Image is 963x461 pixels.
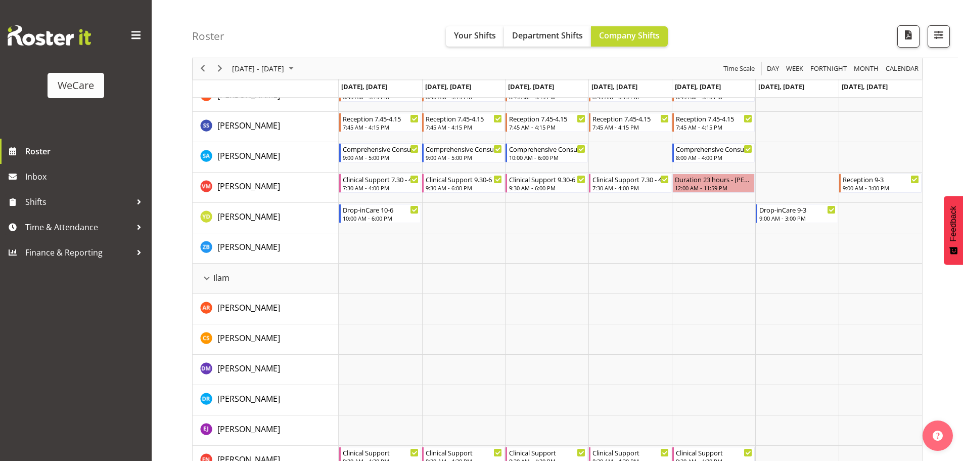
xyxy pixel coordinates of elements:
div: 9:30 AM - 6:00 PM [426,184,502,192]
span: Your Shifts [454,30,496,41]
span: Day [766,63,780,75]
td: Viktoriia Molchanova resource [193,173,339,203]
div: 9:00 AM - 3:00 PM [759,214,836,222]
a: [PERSON_NAME] [217,393,280,405]
div: Sarah Abbott"s event - Comprehensive Consult 10-6 Begin From Wednesday, October 15, 2025 at 10:00... [506,143,588,162]
div: previous period [194,58,211,79]
td: Yvonne Denny resource [193,203,339,233]
div: WeCare [58,78,94,93]
button: Month [884,63,921,75]
button: Filter Shifts [928,25,950,48]
span: [PERSON_NAME] [217,302,280,313]
td: Zephy Bennett resource [193,233,339,264]
a: [PERSON_NAME] [217,211,280,223]
td: Sarah Abbott resource [193,142,339,173]
div: Viktoriia Molchanova"s event - Clinical Support 9.30-6 Begin From Tuesday, October 14, 2025 at 9:... [422,174,505,193]
div: 9:00 AM - 5:00 PM [426,153,502,161]
div: 7:45 AM - 4:15 PM [509,123,585,131]
span: [DATE], [DATE] [591,82,637,91]
div: Sara Sherwin"s event - Reception 7.45-4.15 Begin From Monday, October 13, 2025 at 7:45:00 AM GMT+... [339,113,422,132]
button: Company Shifts [591,26,668,47]
div: Viktoriia Molchanova"s event - Clinical Support 9.30-6 Begin From Wednesday, October 15, 2025 at ... [506,174,588,193]
span: Department Shifts [512,30,583,41]
div: 7:45 AM - 4:15 PM [676,123,752,131]
div: Comprehensive Consult 9-5 [343,144,419,154]
button: Feedback - Show survey [944,196,963,265]
a: [PERSON_NAME] [217,332,280,344]
span: [PERSON_NAME] [217,150,280,161]
span: Fortnight [809,63,848,75]
a: [PERSON_NAME] [217,119,280,132]
span: [DATE], [DATE] [508,82,554,91]
div: Clinical Support [676,447,752,457]
span: Time & Attendance [25,220,131,235]
span: [PERSON_NAME] [217,363,280,374]
span: [DATE], [DATE] [675,82,721,91]
span: calendar [885,63,920,75]
button: Your Shifts [446,26,504,47]
td: Ilam resource [193,264,339,294]
div: Clinical Support 9.30-6 [509,174,585,184]
div: Clinical Support 9.30-6 [426,174,502,184]
button: October 2025 [231,63,298,75]
span: Time Scale [722,63,756,75]
div: Sara Sherwin"s event - Reception 7.45-4.15 Begin From Wednesday, October 15, 2025 at 7:45:00 AM G... [506,113,588,132]
a: [PERSON_NAME] [217,362,280,374]
div: Sarah Abbott"s event - Comprehensive Consult 9-5 Begin From Monday, October 13, 2025 at 9:00:00 A... [339,143,422,162]
div: Viktoriia Molchanova"s event - Clinical Support 7.30 - 4 Begin From Thursday, October 16, 2025 at... [589,174,671,193]
div: 9:00 AM - 5:00 PM [343,153,419,161]
span: [DATE], [DATE] [758,82,804,91]
div: Clinical Support 7.30 - 4 [343,174,419,184]
div: Viktoriia Molchanova"s event - Clinical Support 7.30 - 4 Begin From Monday, October 13, 2025 at 7... [339,174,422,193]
div: 9:30 AM - 6:00 PM [509,184,585,192]
span: Company Shifts [599,30,660,41]
div: Reception 7.45-4.15 [509,113,585,123]
span: [PERSON_NAME] [217,181,280,192]
span: Roster [25,144,147,159]
div: Comprehensive Consult 9-5 [426,144,502,154]
span: [PERSON_NAME] [217,120,280,131]
div: 10:00 AM - 6:00 PM [509,153,585,161]
a: [PERSON_NAME] [217,241,280,253]
button: Time Scale [722,63,757,75]
a: [PERSON_NAME] [217,423,280,435]
div: 7:30 AM - 4:00 PM [592,184,669,192]
a: [PERSON_NAME] [217,180,280,192]
span: [PERSON_NAME] [217,393,280,404]
span: [PERSON_NAME] [217,332,280,344]
div: 7:45 AM - 4:15 PM [592,123,669,131]
div: Clinical Support [426,447,502,457]
div: Clinical Support [509,447,585,457]
div: Reception 9-3 [843,174,919,184]
img: Rosterit website logo [8,25,91,46]
td: Andrea Ramirez resource [193,294,339,324]
div: 10:00 AM - 6:00 PM [343,214,419,222]
button: Next [213,63,227,75]
span: [PERSON_NAME] [217,424,280,435]
button: Department Shifts [504,26,591,47]
div: Viktoriia Molchanova"s event - Reception 9-3 Begin From Sunday, October 19, 2025 at 9:00:00 AM GM... [839,174,922,193]
div: 7:45 AM - 4:15 PM [426,123,502,131]
div: Sara Sherwin"s event - Reception 7.45-4.15 Begin From Thursday, October 16, 2025 at 7:45:00 AM GM... [589,113,671,132]
div: 12:00 AM - 11:59 PM [675,184,752,192]
div: 9:00 AM - 3:00 PM [843,184,919,192]
button: Timeline Day [765,63,781,75]
div: Reception 7.45-4.15 [343,113,419,123]
img: help-xxl-2.png [933,431,943,441]
div: Sara Sherwin"s event - Reception 7.45-4.15 Begin From Friday, October 17, 2025 at 7:45:00 AM GMT+... [672,113,755,132]
div: Yvonne Denny"s event - Drop-inCare 9-3 Begin From Saturday, October 18, 2025 at 9:00:00 AM GMT+13... [756,204,838,223]
td: Ella Jarvis resource [193,415,339,446]
div: Reception 7.45-4.15 [592,113,669,123]
button: Download a PDF of the roster according to the set date range. [897,25,920,48]
a: [PERSON_NAME] [217,150,280,162]
div: Yvonne Denny"s event - Drop-inCare 10-6 Begin From Monday, October 13, 2025 at 10:00:00 AM GMT+13... [339,204,422,223]
div: October 13 - 19, 2025 [228,58,300,79]
div: Comprehensive Consult 8-4 [676,144,752,154]
button: Fortnight [809,63,849,75]
div: Clinical Support [592,447,669,457]
div: next period [211,58,228,79]
span: [PERSON_NAME] [217,241,280,253]
div: Clinical Support [343,447,419,457]
button: Timeline Month [852,63,881,75]
div: Reception 7.45-4.15 [426,113,502,123]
